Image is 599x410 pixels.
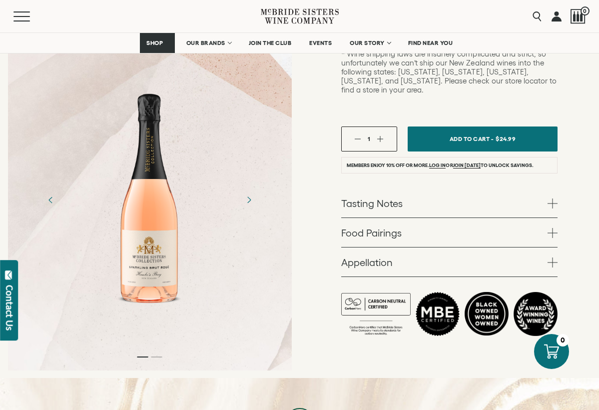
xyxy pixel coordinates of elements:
div: Contact Us [4,285,14,330]
a: OUR BRANDS [180,33,237,53]
a: EVENTS [303,33,338,53]
span: $24.99 [496,131,516,146]
a: join [DATE] [453,162,481,168]
span: * Wine shipping laws are insanely complicated and strict, so unfortunately we can’t ship our New ... [341,49,557,94]
a: JOIN THE CLUB [242,33,298,53]
li: Members enjoy 10% off or more. or to unlock savings. [341,157,558,173]
span: OUR STORY [350,39,385,46]
a: Food Pairings [341,218,558,247]
button: Add To Cart - $24.99 [408,126,558,151]
li: Page dot 1 [137,356,148,357]
a: OUR STORY [343,33,397,53]
span: 0 [581,6,590,15]
a: Appellation [341,247,558,276]
a: SHOP [140,33,175,53]
a: FIND NEAR YOU [402,33,460,53]
span: 1 [368,135,370,142]
span: FIND NEAR YOU [408,39,453,46]
span: SHOP [146,39,163,46]
span: EVENTS [309,39,332,46]
a: Tasting Notes [341,188,558,217]
a: Log in [429,162,446,168]
button: Mobile Menu Trigger [13,11,49,21]
span: JOIN THE CLUB [249,39,292,46]
span: Add To Cart - [450,131,494,146]
li: Page dot 2 [151,356,162,357]
button: Previous [38,186,64,212]
span: OUR BRANDS [186,39,225,46]
button: Next [236,186,262,212]
div: 0 [557,334,569,346]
